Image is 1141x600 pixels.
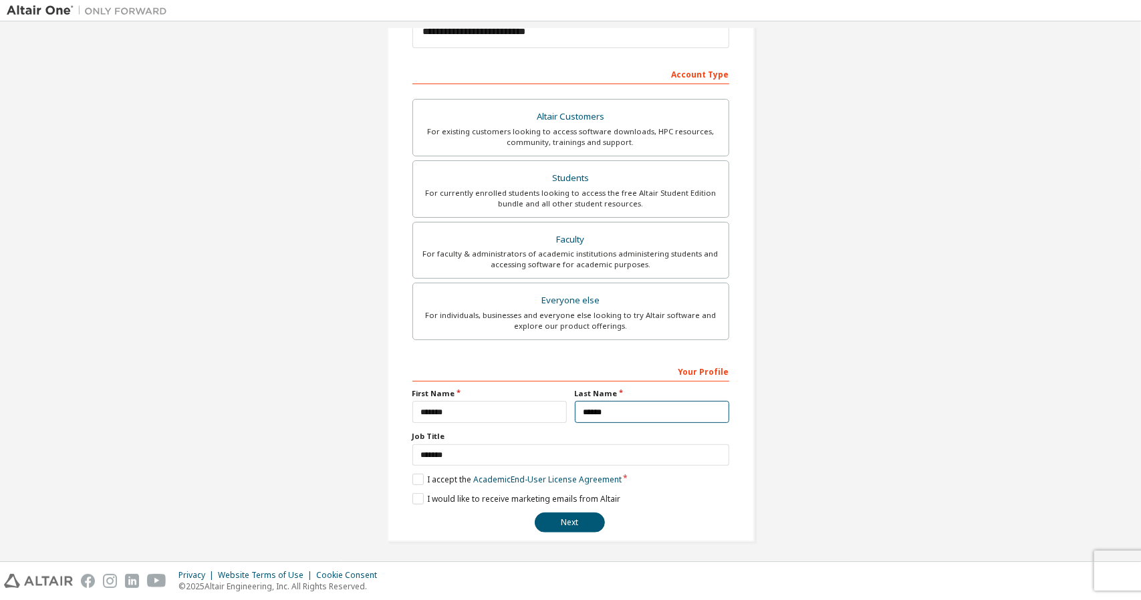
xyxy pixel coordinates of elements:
[125,574,139,588] img: linkedin.svg
[575,388,729,399] label: Last Name
[7,4,174,17] img: Altair One
[412,431,729,442] label: Job Title
[316,570,385,581] div: Cookie Consent
[421,169,721,188] div: Students
[178,570,218,581] div: Privacy
[412,493,620,504] label: I would like to receive marketing emails from Altair
[147,574,166,588] img: youtube.svg
[473,474,622,485] a: Academic End-User License Agreement
[535,512,605,533] button: Next
[412,388,567,399] label: First Name
[421,108,721,126] div: Altair Customers
[103,574,117,588] img: instagram.svg
[421,126,721,148] div: For existing customers looking to access software downloads, HPC resources, community, trainings ...
[421,188,721,209] div: For currently enrolled students looking to access the free Altair Student Edition bundle and all ...
[178,581,385,592] p: © 2025 Altair Engineering, Inc. All Rights Reserved.
[421,231,721,249] div: Faculty
[412,474,622,485] label: I accept the
[412,360,729,382] div: Your Profile
[218,570,316,581] div: Website Terms of Use
[421,310,721,331] div: For individuals, businesses and everyone else looking to try Altair software and explore our prod...
[81,574,95,588] img: facebook.svg
[421,291,721,310] div: Everyone else
[421,249,721,270] div: For faculty & administrators of academic institutions administering students and accessing softwa...
[412,63,729,84] div: Account Type
[4,574,73,588] img: altair_logo.svg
